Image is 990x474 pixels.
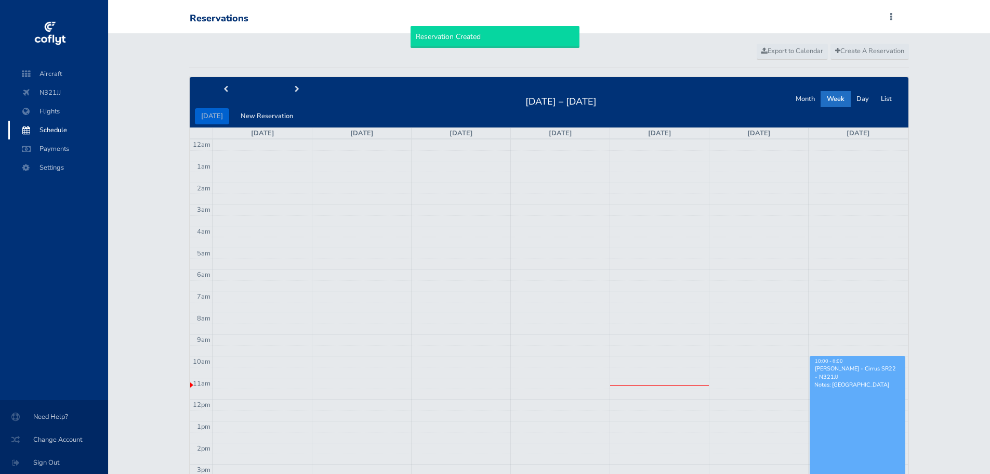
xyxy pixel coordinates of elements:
a: [DATE] [251,129,274,138]
button: Week [821,91,851,107]
div: Reservations [190,13,248,24]
span: Need Help? [12,407,96,426]
h2: [DATE] – [DATE] [519,93,603,108]
a: [DATE] [847,129,870,138]
span: Aircraft [19,65,98,83]
a: Create A Reservation [830,44,909,59]
a: [DATE] [747,129,771,138]
button: [DATE] [195,108,229,124]
span: 10am [193,357,210,366]
span: 3am [197,205,210,214]
span: 9am [197,335,210,344]
span: 11am [193,379,210,388]
p: Notes: [GEOGRAPHIC_DATA] [814,381,901,389]
a: [DATE] [648,129,671,138]
span: 12pm [193,400,210,409]
button: Month [789,91,821,107]
button: prev [190,82,261,98]
span: 2pm [197,444,210,453]
span: Schedule [19,121,98,139]
span: Create A Reservation [835,46,904,56]
img: coflyt logo [33,18,67,49]
span: Flights [19,102,98,121]
button: List [875,91,898,107]
a: Export to Calendar [757,44,828,59]
span: Payments [19,139,98,158]
span: 6am [197,270,210,279]
button: New Reservation [234,108,299,124]
span: 4am [197,227,210,236]
div: Reservation Created [411,26,579,48]
span: 8am [197,314,210,323]
span: 5am [197,249,210,258]
a: [DATE] [549,129,572,138]
span: 7am [197,292,210,301]
a: [DATE] [450,129,473,138]
span: Sign Out [12,453,96,472]
div: [PERSON_NAME] - Cirrus SR22 - N321JJ [814,365,901,380]
a: [DATE] [350,129,374,138]
span: Export to Calendar [761,46,823,56]
button: Day [850,91,875,107]
button: next [261,82,333,98]
span: Settings [19,158,98,177]
span: N321JJ [19,83,98,102]
span: 10:00 - 8:00 [815,358,843,364]
span: 2am [197,184,210,193]
span: 12am [193,140,210,149]
span: 1am [197,162,210,171]
span: Change Account [12,430,96,449]
span: 1pm [197,422,210,431]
